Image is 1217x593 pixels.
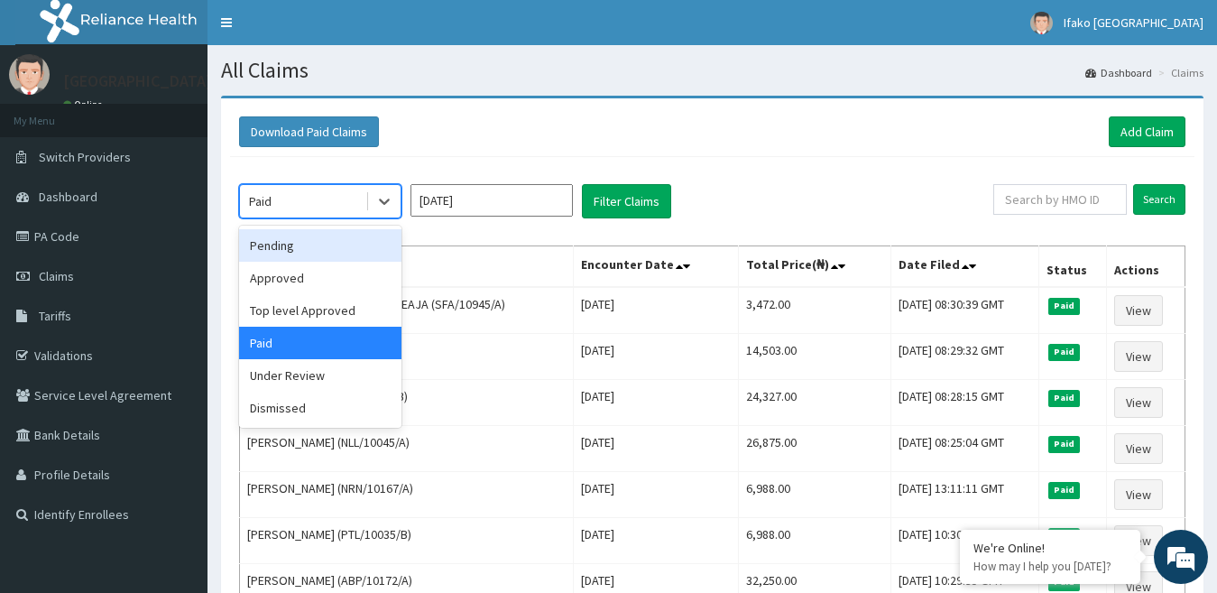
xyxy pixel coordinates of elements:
td: 6,988.00 [738,518,891,564]
span: Dashboard [39,189,97,205]
td: 14,503.00 [738,334,891,380]
input: Search [1133,184,1185,215]
td: [DATE] 08:25:04 GMT [891,426,1038,472]
td: [DATE] 08:29:32 GMT [891,334,1038,380]
div: We're Online! [973,540,1127,556]
span: Tariffs [39,308,71,324]
td: [PERSON_NAME] (FEI/10010/B) [240,380,574,426]
th: Actions [1107,246,1185,288]
span: Paid [1048,298,1081,314]
td: 6,988.00 [738,472,891,518]
p: How may I help you today? [973,559,1127,574]
td: 3,472.00 [738,287,891,334]
textarea: Type your message and hit 'Enter' [9,398,344,461]
a: View [1114,525,1163,556]
a: Online [63,98,106,111]
a: View [1114,479,1163,510]
th: Status [1038,246,1107,288]
th: Total Price(₦) [738,246,891,288]
div: Dismissed [239,392,401,424]
a: View [1114,433,1163,464]
td: [DATE] [573,380,738,426]
div: Minimize live chat window [296,9,339,52]
td: [DATE] [573,287,738,334]
button: Filter Claims [582,184,671,218]
img: User Image [9,54,50,95]
span: Paid [1048,344,1081,360]
td: [DATE] [573,334,738,380]
input: Select Month and Year [410,184,573,217]
td: SUN5578 [PERSON_NAME] UKEAJA (SFA/10945/A) [240,287,574,334]
th: Date Filed [891,246,1038,288]
span: Paid [1048,482,1081,498]
div: Paid [239,327,401,359]
div: Chat with us now [94,101,303,125]
div: Pending [239,229,401,262]
a: View [1114,341,1163,372]
span: Paid [1048,528,1081,544]
a: Dashboard [1085,65,1152,80]
td: [DATE] 08:30:39 GMT [891,287,1038,334]
img: d_794563401_company_1708531726252_794563401 [33,90,73,135]
p: [GEOGRAPHIC_DATA] [63,73,212,89]
td: 26,875.00 [738,426,891,472]
th: Encounter Date [573,246,738,288]
td: Eke Prince (CHL/11452/A) [240,334,574,380]
th: Name [240,246,574,288]
td: [PERSON_NAME] (NLL/10045/A) [240,426,574,472]
div: Under Review [239,359,401,392]
span: Switch Providers [39,149,131,165]
div: Top level Approved [239,294,401,327]
td: 24,327.00 [738,380,891,426]
td: [PERSON_NAME] (PTL/10035/B) [240,518,574,564]
td: [DATE] [573,518,738,564]
a: View [1114,387,1163,418]
td: [DATE] [573,472,738,518]
a: Add Claim [1109,116,1185,147]
div: Approved [239,262,401,294]
td: [DATE] [573,426,738,472]
span: Paid [1048,436,1081,452]
img: User Image [1030,12,1053,34]
td: [PERSON_NAME] (NRN/10167/A) [240,472,574,518]
div: Paid [249,192,272,210]
input: Search by HMO ID [993,184,1127,215]
a: View [1114,295,1163,326]
td: [DATE] 08:28:15 GMT [891,380,1038,426]
span: Claims [39,268,74,284]
span: Paid [1048,390,1081,406]
li: Claims [1154,65,1203,80]
td: [DATE] 10:30:41 GMT [891,518,1038,564]
span: Ifako [GEOGRAPHIC_DATA] [1064,14,1203,31]
h1: All Claims [221,59,1203,82]
button: Download Paid Claims [239,116,379,147]
td: [DATE] 13:11:11 GMT [891,472,1038,518]
span: We're online! [105,180,249,362]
